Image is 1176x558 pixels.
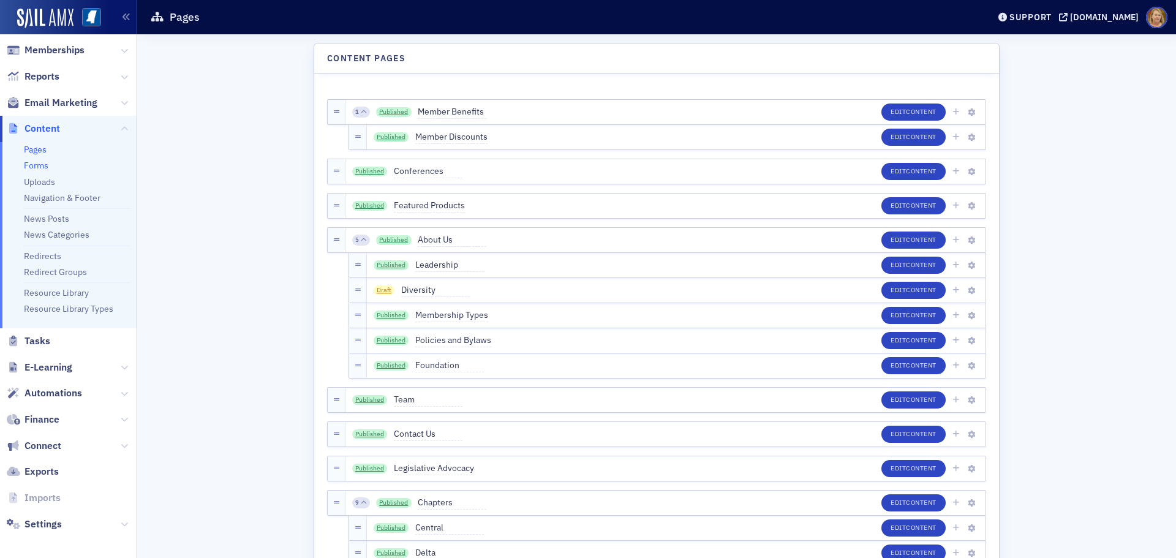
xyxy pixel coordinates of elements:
a: Resource Library Types [24,303,113,314]
a: Published [374,361,409,371]
span: Contact Us [394,428,462,441]
span: Content [906,285,937,294]
a: Published [352,429,388,439]
div: [DOMAIN_NAME] [1070,12,1139,23]
button: EditContent [881,494,946,511]
a: E-Learning [7,361,72,374]
a: Redirects [24,251,61,262]
a: Connect [7,439,61,453]
span: Content [906,260,937,269]
a: View Homepage [73,8,101,29]
span: Memberships [24,43,85,57]
span: Diversity [401,284,470,297]
a: Finance [7,413,59,426]
span: Policies and Bylaws [415,334,491,347]
a: News Posts [24,213,69,224]
button: EditContent [881,391,946,409]
a: Imports [7,491,61,505]
span: Tasks [24,334,50,348]
span: Content [906,523,937,532]
span: Automations [24,386,82,400]
button: EditContent [881,232,946,249]
span: Content [906,464,937,472]
a: Published [352,201,388,211]
span: Finance [24,413,59,426]
a: News Categories [24,229,89,240]
div: Support [1009,12,1052,23]
a: Content [7,122,60,135]
button: EditContent [881,257,946,274]
span: Content [906,107,937,116]
span: Content [906,201,937,209]
span: Featured Products [394,199,465,213]
a: Published [376,107,412,117]
a: Published [376,498,412,508]
span: E-Learning [24,361,72,374]
button: EditContent [881,282,946,299]
span: Content [906,167,937,175]
a: Published [352,464,388,473]
a: Published [376,235,412,245]
span: Content [906,336,937,344]
span: Content [906,361,937,369]
span: Member Benefits [418,105,486,119]
button: EditContent [881,104,946,121]
a: Forms [24,160,48,171]
a: Published [374,260,409,270]
button: [DOMAIN_NAME] [1059,13,1143,21]
span: Content [906,548,937,557]
span: Content [24,122,60,135]
span: Team [394,393,462,407]
span: Content [906,498,937,507]
span: Central [415,521,484,535]
span: 9 [355,499,359,507]
span: Imports [24,491,61,505]
a: Published [352,167,388,176]
a: Redirect Groups [24,266,87,277]
span: About Us [418,233,486,247]
a: Published [374,311,409,320]
span: 1 [355,108,359,116]
span: Legislative Advocacy [394,462,474,475]
button: EditContent [881,129,946,146]
button: EditContent [881,426,946,443]
a: Email Marketing [7,96,97,110]
a: Published [374,548,409,558]
span: 5 [355,236,359,244]
h1: Pages [170,10,200,25]
button: EditContent [881,357,946,374]
a: Settings [7,518,62,531]
button: EditContent [881,460,946,477]
button: EditContent [881,332,946,349]
span: Content [906,311,937,319]
h4: Content Pages [327,52,405,65]
a: Automations [7,386,82,400]
span: Content [906,235,937,244]
button: EditContent [881,163,946,180]
button: EditContent [881,519,946,537]
span: Membership Types [415,309,488,322]
span: Connect [24,439,61,453]
span: Content [906,395,937,404]
span: Content [906,132,937,141]
span: Content [906,429,937,438]
a: Pages [24,144,47,155]
span: Leadership [415,258,484,272]
img: SailAMX [17,9,73,28]
span: Foundation [415,359,484,372]
a: Published [374,523,409,533]
a: Published [374,132,409,142]
span: Conferences [394,165,462,178]
a: Published [374,336,409,345]
a: Memberships [7,43,85,57]
a: Tasks [7,334,50,348]
span: Chapters [418,496,486,510]
a: Resource Library [24,287,89,298]
span: Reports [24,70,59,83]
button: EditContent [881,197,946,214]
span: Profile [1146,7,1167,28]
span: Draft [374,285,395,295]
a: Exports [7,465,59,478]
span: Email Marketing [24,96,97,110]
